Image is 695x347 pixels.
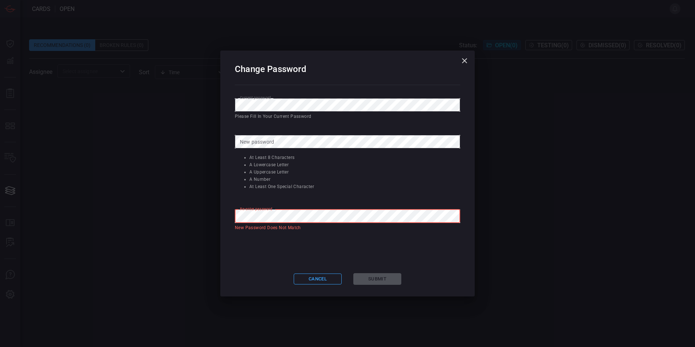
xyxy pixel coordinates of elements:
label: Current password [240,95,271,100]
p: New password does not match [235,224,455,232]
li: A uppercase letter [249,169,455,176]
li: A lowercase letter [249,161,455,169]
h2: Change Password [235,62,460,85]
label: Re-enter password [240,206,272,212]
li: At least 8 characters [249,154,455,161]
p: Please fill in your current password [235,113,455,120]
button: Cancel [294,274,342,285]
li: At least one special character [249,183,455,191]
li: A number [249,176,455,183]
